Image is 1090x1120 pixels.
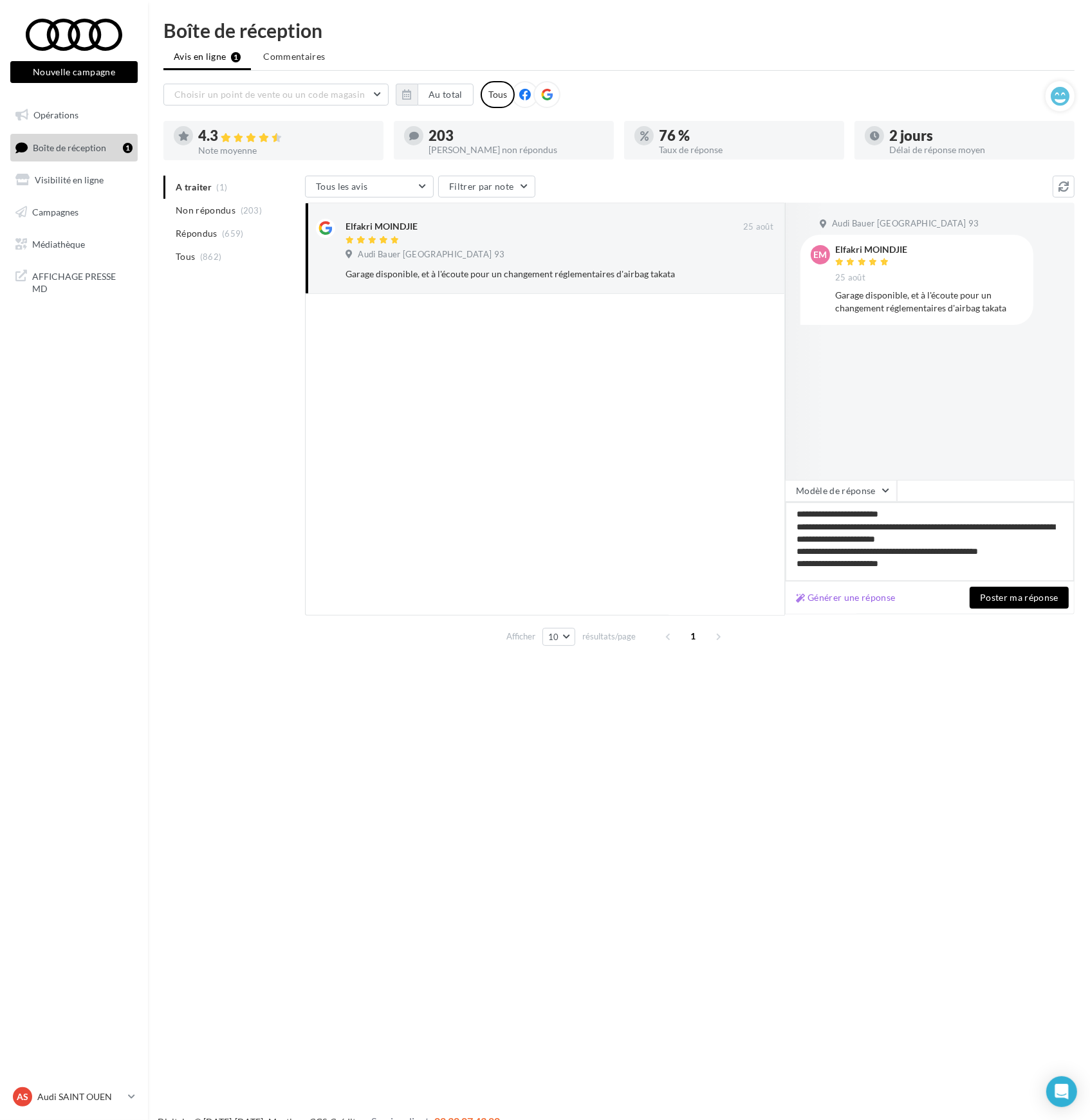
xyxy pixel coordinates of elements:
span: Commentaires [263,50,325,63]
a: Visibilité en ligne [8,167,140,194]
button: Au total [396,84,474,106]
p: Audi SAINT OUEN [37,1090,123,1103]
button: 10 [542,628,575,646]
button: Au total [418,84,474,106]
div: Elfakri MOINDJIE [346,220,418,233]
div: Boîte de réception [163,21,1075,40]
span: 25 août [835,272,865,284]
a: AFFICHAGE PRESSE MD [8,262,140,300]
div: Garage disponible, et à l'écoute pour un changement réglementaires d'airbag takata [835,289,1023,315]
span: 1 [683,626,704,647]
span: résultats/page [582,630,636,643]
button: Nouvelle campagne [10,61,138,83]
span: Médiathèque [32,238,85,249]
button: Choisir un point de vente ou un code magasin [163,84,389,106]
span: (203) [241,205,263,216]
div: 2 jours [889,129,1064,143]
a: Opérations [8,102,140,129]
span: EM [814,248,827,261]
span: Afficher [506,630,535,643]
span: Audi Bauer [GEOGRAPHIC_DATA] 93 [832,218,979,230]
a: Médiathèque [8,231,140,258]
span: Répondus [176,227,217,240]
div: Open Intercom Messenger [1046,1076,1077,1107]
button: Filtrer par note [438,176,535,197]
div: Tous [481,81,515,108]
span: 25 août [743,221,773,233]
span: AFFICHAGE PRESSE MD [32,268,133,295]
div: Garage disponible, et à l'écoute pour un changement réglementaires d'airbag takata [346,268,690,280]
span: Choisir un point de vente ou un code magasin [174,89,365,100]
span: Boîte de réception [33,142,106,152]
span: Audi Bauer [GEOGRAPHIC_DATA] 93 [358,249,504,261]
div: 203 [429,129,604,143]
a: Campagnes [8,199,140,226]
span: 10 [548,632,559,642]
span: Visibilité en ligne [35,174,104,185]
div: Taux de réponse [659,145,834,154]
a: Boîte de réception1 [8,134,140,161]
div: [PERSON_NAME] non répondus [429,145,604,154]
div: Délai de réponse moyen [889,145,1064,154]
span: Tous [176,250,195,263]
div: 1 [123,143,133,153]
div: Elfakri MOINDJIE [835,245,907,254]
div: 76 % [659,129,834,143]
span: (862) [200,252,222,262]
a: AS Audi SAINT OUEN [10,1085,138,1109]
span: Tous les avis [316,181,368,192]
div: 4.3 [198,129,373,143]
span: AS [17,1090,28,1103]
span: Opérations [33,109,79,120]
button: Modèle de réponse [785,480,897,502]
span: (659) [222,228,244,239]
span: Non répondus [176,204,236,217]
span: Campagnes [32,207,79,217]
button: Générer une réponse [791,590,901,605]
button: Poster ma réponse [970,587,1069,609]
div: Note moyenne [198,146,373,155]
button: Tous les avis [305,176,434,197]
